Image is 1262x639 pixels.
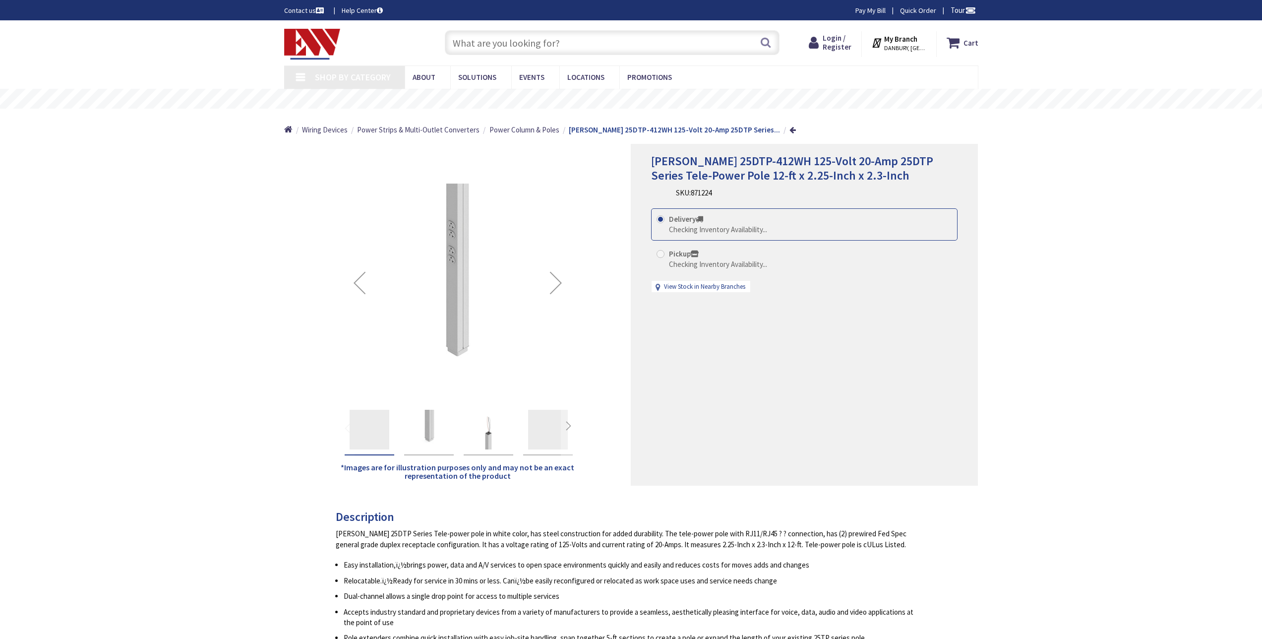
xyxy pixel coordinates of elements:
a: Login / Register [809,34,851,52]
span: [PERSON_NAME] 25DTP-412WH 125-Volt 20-Amp 25DTP Series Tele-Power Pole 12-ft x 2.25-Inch x 2.3-Inch [651,153,933,183]
div: My Branch DANBURY, [GEOGRAPHIC_DATA] [871,34,926,52]
div: Next [561,401,576,455]
li: Accepts industry standard and proprietary devices from a variety of manufacturers to provide a se... [344,607,919,628]
span: Wiring Devices [302,125,348,134]
div: SKU: [676,188,712,198]
strong: Cart [963,34,978,52]
div: Legrand 25DTP-412WH 125-Volt 20-Amp 25DTP Series Tele-Power Pole 12-ft x 2.25-Inch x 2.3-Inch [404,405,454,455]
span: Solutions [458,72,496,82]
h3: Description [336,511,919,523]
div: Legrand 25DTP-412WH 125-Volt 20-Amp 25DTP Series Tele-Power Pole 12-ft x 2.25-Inch x 2.3-Inch [345,405,394,455]
a: Contact us [284,5,326,15]
strong: [PERSON_NAME] 25DTP-412WH 125-Volt 20-Amp 25DTP Series... [569,125,780,134]
span: Tour [951,5,976,15]
span: Power Strips & Multi-Outlet Converters [357,125,480,134]
input: What are you looking for? [445,30,780,55]
rs-layer: Free Same Day Pickup at 19 Locations [541,94,722,105]
strong: Delivery [669,214,703,224]
div: Legrand 25DTP-412WH 125-Volt 20-Amp 25DTP Series Tele-Power Pole 12-ft x 2.25-Inch x 2.3-Inch [523,405,573,455]
img: Legrand 25DTP-412WH 125-Volt 20-Amp 25DTP Series Tele-Power Pole 12-ft x 2.25-Inch x 2.3-Inch [469,410,508,449]
a: Power Column & Poles [489,125,559,135]
div: Next [536,165,576,401]
div: Previous [340,165,379,401]
span: Promotions [627,72,672,82]
a: Wiring Devices [302,125,348,135]
a: Help Center [342,5,383,15]
li: Relocatable.ï¿½Ready for service in 30 mins or less. Canï¿½be easily reconfigured or relocated as... [344,575,919,586]
div: Checking Inventory Availability... [669,259,767,269]
strong: Pickup [669,249,699,258]
span: Locations [567,72,604,82]
a: Quick Order [900,5,936,15]
span: Shop By Category [315,71,391,83]
span: Login / Register [823,33,851,52]
img: Legrand 25DTP-412WH 125-Volt 20-Amp 25DTP Series Tele-Power Pole 12-ft x 2.25-Inch x 2.3-Inch [359,184,557,382]
img: Legrand 25DTP-412WH 125-Volt 20-Amp 25DTP Series Tele-Power Pole 12-ft x 2.25-Inch x 2.3-Inch [409,410,449,449]
a: Power Strips & Multi-Outlet Converters [357,125,480,135]
strong: My Branch [884,34,917,44]
a: Pay My Bill [855,5,886,15]
h5: *Images are for illustration purposes only and may not be an exact representation of the product [340,463,576,481]
span: Power Column & Poles [489,125,559,134]
span: About [413,72,435,82]
li: Easy installation,ï¿½brings power, data and A/V services to open space environments quickly and e... [344,560,919,570]
a: View Stock in Nearby Branches [664,282,745,292]
span: Events [519,72,544,82]
div: Checking Inventory Availability... [669,224,767,235]
a: Cart [947,34,978,52]
span: DANBURY, [GEOGRAPHIC_DATA] [884,44,926,52]
div: [PERSON_NAME] 25DTP Series Tele-power pole in white color, has steel construction for added durab... [336,528,919,550]
li: Dual-channel allows a single drop point for access to multiple services [344,591,919,601]
div: Legrand 25DTP-412WH 125-Volt 20-Amp 25DTP Series Tele-Power Pole 12-ft x 2.25-Inch x 2.3-Inch [464,405,513,455]
span: 871224 [691,188,712,197]
img: Electrical Wholesalers, Inc. [284,29,341,60]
